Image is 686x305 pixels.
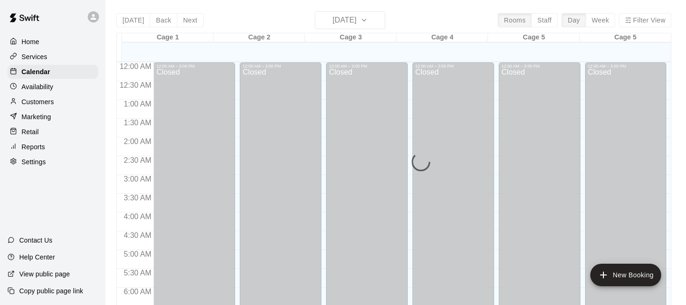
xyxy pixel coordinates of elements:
[488,33,579,42] div: Cage 5
[8,155,98,169] a: Settings
[329,64,405,69] div: 12:00 AM – 3:00 PM
[122,213,154,221] span: 4:00 AM
[502,64,578,69] div: 12:00 AM – 3:00 PM
[22,112,51,122] p: Marketing
[19,269,70,279] p: View public page
[22,67,50,76] p: Calendar
[19,286,83,296] p: Copy public page link
[243,64,319,69] div: 12:00 AM – 3:00 PM
[22,142,45,152] p: Reports
[8,65,98,79] a: Calendar
[122,137,154,145] span: 2:00 AM
[22,157,46,167] p: Settings
[156,64,232,69] div: 12:00 AM – 3:00 PM
[213,33,305,42] div: Cage 2
[22,82,53,91] p: Availability
[122,119,154,127] span: 1:30 AM
[117,81,154,89] span: 12:30 AM
[122,194,154,202] span: 3:30 AM
[122,175,154,183] span: 3:00 AM
[122,156,154,164] span: 2:30 AM
[117,62,154,70] span: 12:00 AM
[19,252,55,262] p: Help Center
[19,236,53,245] p: Contact Us
[588,64,664,69] div: 12:00 AM – 3:00 PM
[8,140,98,154] a: Reports
[122,100,154,108] span: 1:00 AM
[8,95,98,109] a: Customers
[8,35,98,49] a: Home
[8,80,98,94] a: Availability
[396,33,488,42] div: Cage 4
[8,125,98,139] a: Retail
[8,110,98,124] a: Marketing
[122,269,154,277] span: 5:30 AM
[22,37,39,46] p: Home
[415,64,491,69] div: 12:00 AM – 3:00 PM
[22,127,39,137] p: Retail
[579,33,671,42] div: Cage 5
[590,264,661,286] button: add
[122,33,213,42] div: Cage 1
[8,50,98,64] a: Services
[305,33,396,42] div: Cage 3
[122,288,154,296] span: 6:00 AM
[122,231,154,239] span: 4:30 AM
[22,97,54,107] p: Customers
[22,52,47,61] p: Services
[122,250,154,258] span: 5:00 AM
